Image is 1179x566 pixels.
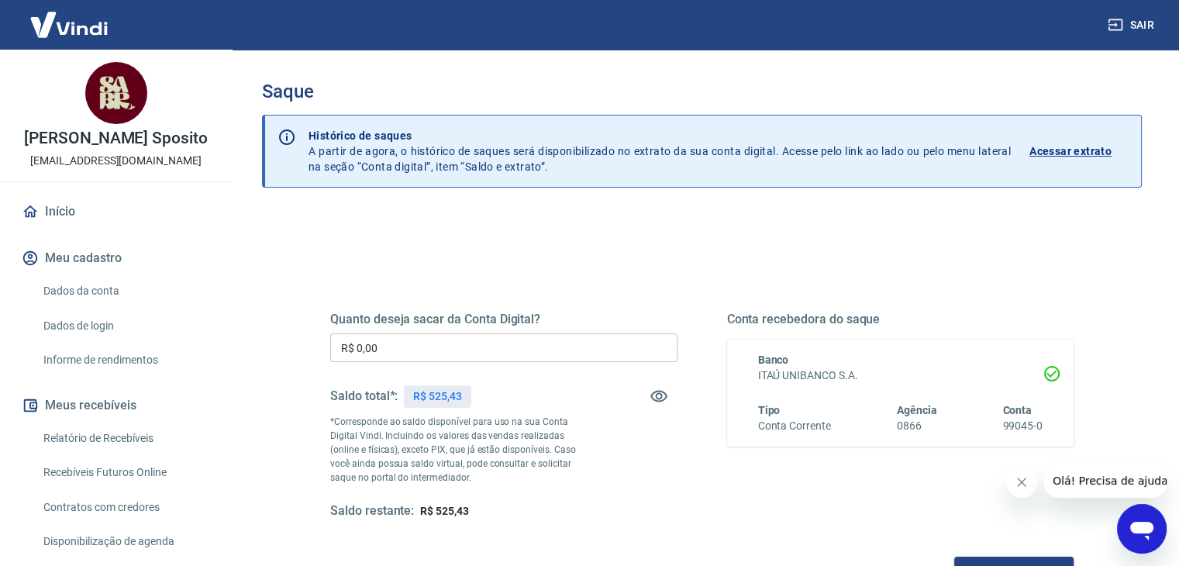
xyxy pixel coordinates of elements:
[1029,143,1112,159] p: Acessar extrato
[37,457,213,488] a: Recebíveis Futuros Online
[1105,11,1160,40] button: Sair
[85,62,147,124] img: 746cb758-d33a-44bf-ad13-d82538683800.jpeg
[897,404,937,416] span: Agência
[758,368,1043,384] h6: ITAÚ UNIBANCO S.A.
[1002,418,1043,434] h6: 99045-0
[330,415,591,485] p: *Corresponde ao saldo disponível para uso na sua Conta Digital Vindi. Incluindo os valores das ve...
[1117,504,1167,554] iframe: Botão para abrir a janela de mensagens
[330,312,677,327] h5: Quanto deseja sacar da Conta Digital?
[1043,464,1167,498] iframe: Mensagem da empresa
[19,388,213,423] button: Meus recebíveis
[30,153,202,169] p: [EMAIL_ADDRESS][DOMAIN_NAME]
[37,423,213,454] a: Relatório de Recebíveis
[309,128,1011,174] p: A partir de agora, o histórico de saques será disponibilizado no extrato da sua conta digital. Ac...
[262,81,1142,102] h3: Saque
[37,526,213,557] a: Disponibilização de agenda
[1029,128,1129,174] a: Acessar extrato
[19,241,213,275] button: Meu cadastro
[37,344,213,376] a: Informe de rendimentos
[37,492,213,523] a: Contratos com credores
[727,312,1074,327] h5: Conta recebedora do saque
[897,418,937,434] h6: 0866
[1002,404,1032,416] span: Conta
[19,195,213,229] a: Início
[758,354,789,366] span: Banco
[24,130,208,147] p: [PERSON_NAME] Sposito
[758,404,781,416] span: Tipo
[37,310,213,342] a: Dados de login
[330,388,398,404] h5: Saldo total*:
[330,503,414,519] h5: Saldo restante:
[420,505,469,517] span: R$ 525,43
[758,418,831,434] h6: Conta Corrente
[19,1,119,48] img: Vindi
[9,11,130,23] span: Olá! Precisa de ajuda?
[37,275,213,307] a: Dados da conta
[1006,467,1037,498] iframe: Fechar mensagem
[413,388,462,405] p: R$ 525,43
[309,128,1011,143] p: Histórico de saques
